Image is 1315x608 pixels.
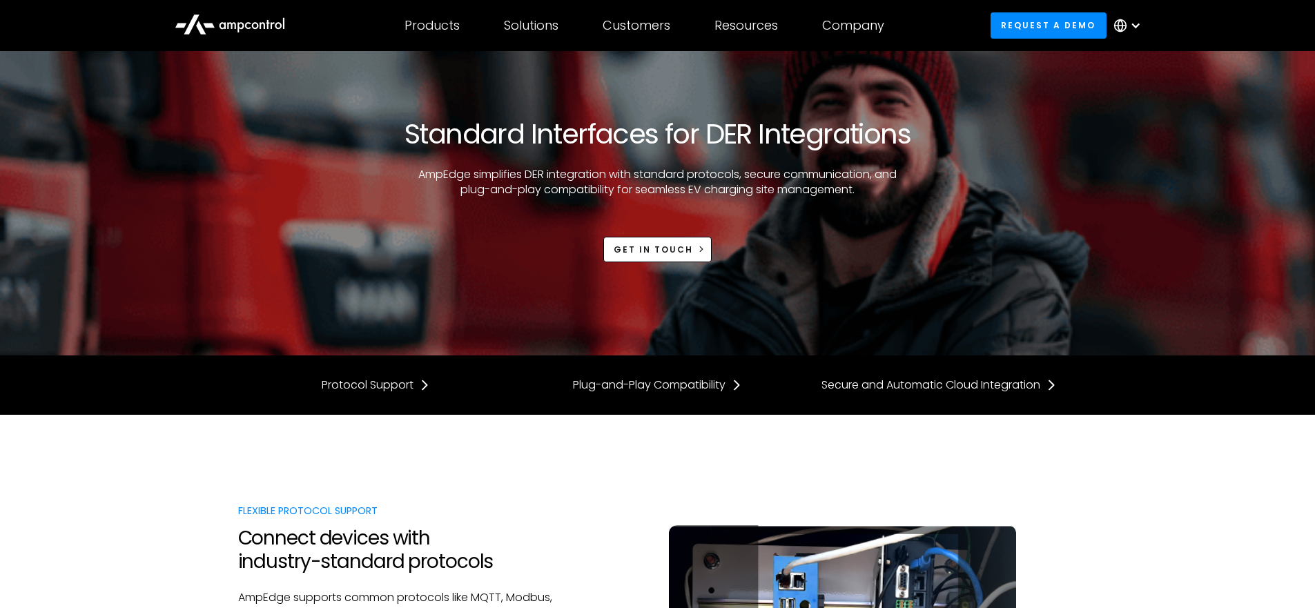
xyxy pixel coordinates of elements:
[504,18,558,33] div: Solutions
[406,167,910,198] p: AmpEdge simplifies DER integration with standard protocols, secure communication, and plug-and-pl...
[573,377,725,393] div: Plug-and-Play Compatibility
[322,377,413,393] div: Protocol Support
[822,18,884,33] div: Company
[238,527,565,573] h2: Connect devices with industry-standard protocols
[821,377,1057,393] a: Secure and Automatic Cloud Integration
[614,244,693,256] div: Get in touch
[991,12,1107,38] a: Request a demo
[573,377,742,393] a: Plug-and-Play Compatibility
[603,237,712,262] a: Get in touch
[238,503,565,518] div: Flexible Protocol Support
[714,18,778,33] div: Resources
[603,18,670,33] div: Customers
[405,117,910,150] h1: Standard Interfaces for DER Integrations
[405,18,460,33] div: Products
[821,377,1040,393] div: Secure and Automatic Cloud Integration
[322,377,430,393] a: Protocol Support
